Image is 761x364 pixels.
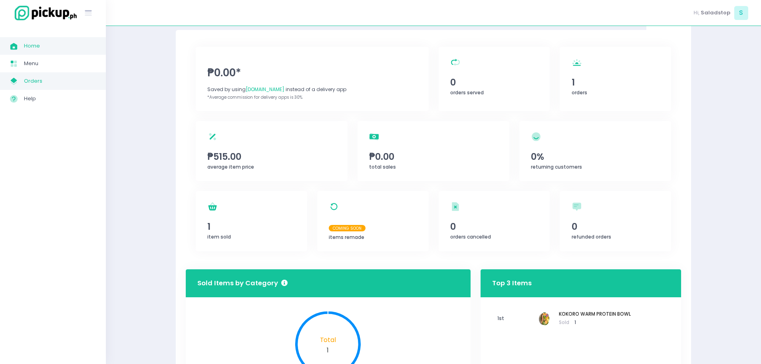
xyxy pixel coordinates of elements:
a: 0orders cancelled [439,191,550,251]
span: item sold [207,233,231,240]
span: Help [24,93,96,104]
span: orders served [450,89,484,96]
span: 1 [572,76,660,89]
span: average item price [207,163,254,170]
span: 0 [450,220,538,233]
a: 0orders served [439,47,550,111]
a: ₱515.00average item price [196,121,348,181]
span: Saladstop [701,9,730,17]
span: items remade [329,234,364,241]
span: orders cancelled [450,233,491,240]
span: refunded orders [572,233,611,240]
span: *Average commission for delivery apps is 30% [207,94,302,100]
span: ₱0.00 [369,150,498,163]
span: Hi, [693,9,699,17]
span: KOKORO WARM PROTEIN BOWL [559,311,631,318]
a: 1item sold [196,191,307,251]
span: 1st [492,310,536,328]
img: logo [10,4,78,22]
span: returning customers [531,163,582,170]
h3: Sold Items by Category [197,278,288,288]
span: 0 [572,220,660,233]
span: ₱0.00* [207,65,417,81]
span: [DOMAIN_NAME] [246,86,284,93]
span: 0% [531,150,660,163]
span: S [734,6,748,20]
h3: Top 3 Items [492,272,532,294]
span: total sales [369,163,396,170]
span: 1 [574,319,576,326]
a: 1orders [560,47,671,111]
span: orders [572,89,587,96]
span: Home [24,41,96,51]
div: Saved by using instead of a delivery app [207,86,417,93]
span: ₱515.00 [207,150,336,163]
span: Orders [24,76,96,86]
img: KOKORO WARM PROTEIN BOWL [536,311,552,327]
span: Menu [24,58,96,69]
span: 1 [207,220,295,233]
span: Coming Soon [329,225,366,231]
a: 0%returning customers [519,121,671,181]
a: 0refunded orders [560,191,671,251]
span: Sold [559,319,631,326]
a: ₱0.00total sales [358,121,509,181]
span: 0 [450,76,538,89]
